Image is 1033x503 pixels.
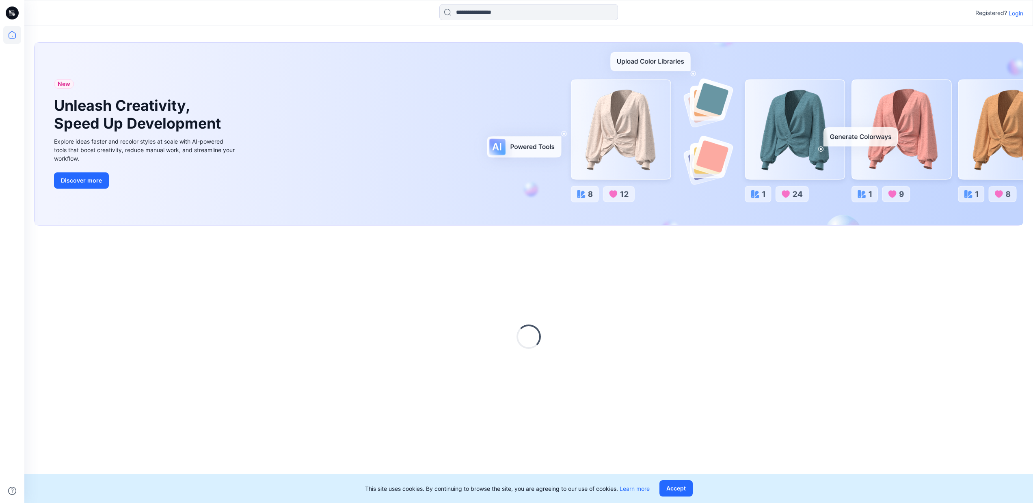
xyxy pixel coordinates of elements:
[1009,9,1023,17] p: Login
[54,172,109,189] button: Discover more
[54,137,237,163] div: Explore ideas faster and recolor styles at scale with AI-powered tools that boost creativity, red...
[54,172,237,189] a: Discover more
[365,484,650,493] p: This site uses cookies. By continuing to browse the site, you are agreeing to our use of cookies.
[58,79,70,89] span: New
[975,8,1007,18] p: Registered?
[54,97,225,132] h1: Unleash Creativity, Speed Up Development
[620,485,650,492] a: Learn more
[659,480,693,497] button: Accept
